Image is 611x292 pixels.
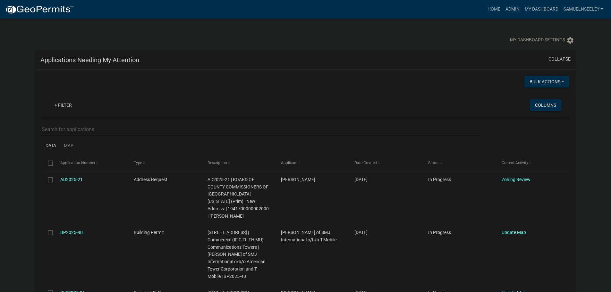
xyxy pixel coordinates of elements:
[49,99,77,111] a: + Filter
[208,161,227,165] span: Description
[561,3,606,15] a: SamuelNSeeley
[60,177,83,182] a: AD2025-21
[281,177,315,182] span: Colton Marcotte
[128,155,201,171] datatable-header-cell: Type
[354,230,368,235] span: 08/06/2025
[60,161,95,165] span: Application Number
[496,155,569,171] datatable-header-cell: Current Activity
[134,177,167,182] span: Address Request
[428,177,451,182] span: In Progress
[510,37,565,44] span: My Dashboard Settings
[134,161,142,165] span: Type
[566,37,574,44] i: settings
[502,177,530,182] a: Zoning Review
[548,56,571,63] button: collapse
[348,155,422,171] datatable-header-cell: Date Created
[42,155,54,171] datatable-header-cell: Select
[502,161,528,165] span: Current Activity
[208,177,269,219] span: AD2025-21 | BOARD OF COUNTY COMMISSIONERS OF LYON COUNTY KANSAS (Prim) | New Address: | 194170000...
[530,99,561,111] button: Columns
[54,155,128,171] datatable-header-cell: Application Number
[354,177,368,182] span: 08/06/2025
[281,230,336,242] span: Kelly Shorts of SMJ International o/b/o T-Mobile
[502,230,526,235] a: Update Map
[354,161,377,165] span: Date Created
[522,3,561,15] a: My Dashboard
[134,230,164,235] span: Building Permit
[428,161,439,165] span: Status
[275,155,348,171] datatable-header-cell: Applicant
[60,136,77,155] a: Map
[503,3,522,15] a: Admin
[208,230,266,279] span: 3332 Road U | Commercial (IF C FL FH MU) Communications Towers | Kelly Shorts of SMJ Internationa...
[422,155,496,171] datatable-header-cell: Status
[42,123,479,136] input: Search for applications
[281,161,298,165] span: Applicant
[42,136,60,155] a: Data
[505,34,579,46] button: My Dashboard Settingssettings
[524,76,569,88] button: Bulk Actions
[60,230,83,235] a: BP2025-40
[428,230,451,235] span: In Progress
[40,56,141,64] h5: Applications Needing My Attention:
[201,155,275,171] datatable-header-cell: Description
[485,3,503,15] a: Home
